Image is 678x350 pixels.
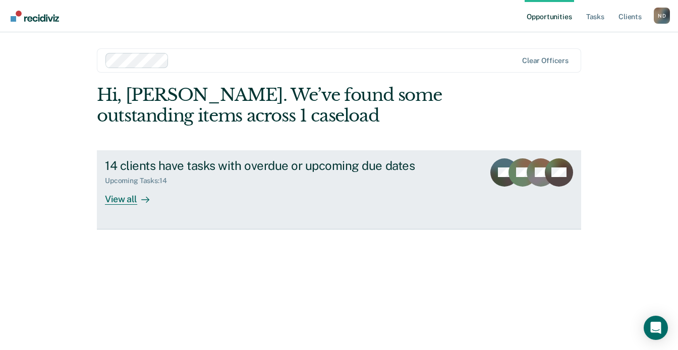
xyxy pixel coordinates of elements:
div: N D [654,8,670,24]
div: Hi, [PERSON_NAME]. We’ve found some outstanding items across 1 caseload [97,85,484,126]
div: Upcoming Tasks : 14 [105,177,175,185]
div: Open Intercom Messenger [644,316,668,340]
div: View all [105,185,161,205]
a: 14 clients have tasks with overdue or upcoming due datesUpcoming Tasks:14View all [97,150,581,229]
div: Clear officers [522,56,569,65]
button: Profile dropdown button [654,8,670,24]
img: Recidiviz [11,11,59,22]
div: 14 clients have tasks with overdue or upcoming due dates [105,158,459,173]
